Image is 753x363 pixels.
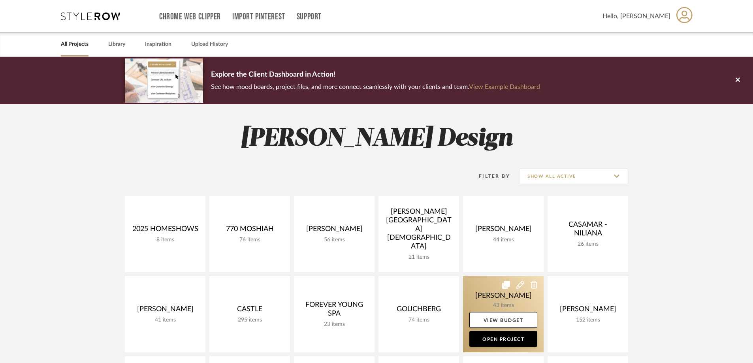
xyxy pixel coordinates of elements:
[469,312,537,328] a: View Budget
[159,13,221,20] a: Chrome Web Clipper
[469,331,537,347] a: Open Project
[385,305,453,317] div: GOUCHBERG
[554,305,622,317] div: [PERSON_NAME]
[300,301,368,321] div: FOREVER YOUNG SPA
[145,39,171,50] a: Inspiration
[385,254,453,261] div: 21 items
[232,13,285,20] a: Import Pinterest
[554,317,622,324] div: 152 items
[469,237,537,243] div: 44 items
[216,225,284,237] div: 770 MOSHIAH
[216,237,284,243] div: 76 items
[92,124,661,154] h2: [PERSON_NAME] Design
[211,69,540,81] p: Explore the Client Dashboard in Action!
[216,305,284,317] div: CASTLE
[125,58,203,102] img: d5d033c5-7b12-40c2-a960-1ecee1989c38.png
[216,317,284,324] div: 295 items
[108,39,125,50] a: Library
[191,39,228,50] a: Upload History
[297,13,322,20] a: Support
[602,11,670,21] span: Hello, [PERSON_NAME]
[469,225,537,237] div: [PERSON_NAME]
[554,241,622,248] div: 26 items
[469,172,510,180] div: Filter By
[469,84,540,90] a: View Example Dashboard
[131,317,199,324] div: 41 items
[554,220,622,241] div: CASAMAR - NILIANA
[131,237,199,243] div: 8 items
[300,321,368,328] div: 23 items
[300,237,368,243] div: 56 items
[61,39,88,50] a: All Projects
[211,81,540,92] p: See how mood boards, project files, and more connect seamlessly with your clients and team.
[131,305,199,317] div: [PERSON_NAME]
[385,317,453,324] div: 74 items
[385,207,453,254] div: [PERSON_NAME][GEOGRAPHIC_DATA][DEMOGRAPHIC_DATA]
[131,225,199,237] div: 2025 HOMESHOWS
[300,225,368,237] div: [PERSON_NAME]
